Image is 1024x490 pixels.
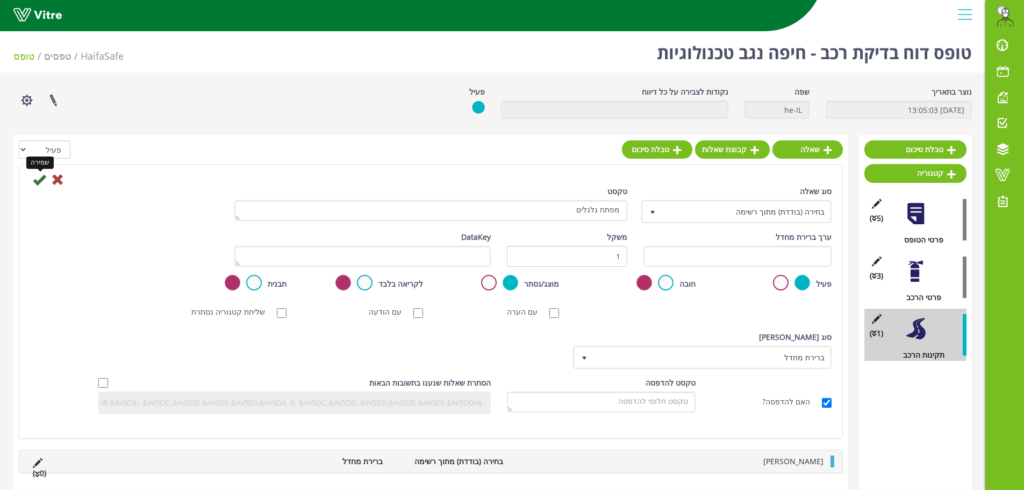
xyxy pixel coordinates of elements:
[679,278,696,290] label: חובה
[870,328,883,339] span: (1 )
[378,278,423,290] label: לקריאה בלבד
[607,186,627,197] label: טקסט
[800,186,832,197] label: סוג שאלה
[643,202,662,221] span: select
[268,278,287,290] label: תבנית
[549,308,559,318] input: עם הערה
[695,140,770,159] a: קבוצת שאלות
[762,396,821,408] label: האם להדפסה?
[794,86,810,98] label: שפה
[413,308,423,318] input: עם הודעה
[369,377,491,389] label: הסתרת שאלות שנענו בתשובות הבאות
[27,467,52,479] li: (0 )
[662,202,830,221] span: בחירה (בודדת) מתוך רשימה
[872,292,966,303] div: פרטי הרכב
[277,308,287,318] input: שליחת קטגוריה נסתרת
[575,347,594,367] span: select
[98,378,108,388] input: Hide question based on answer
[763,456,824,466] span: [PERSON_NAME]
[864,164,966,182] a: קטגוריה
[870,212,883,224] span: (5 )
[622,140,692,159] a: טבלת סיכום
[593,347,830,367] span: ברירת מחדל
[994,5,1016,27] img: da32df7d-b9e3-429d-8c5c-2e32c797c474.png
[524,278,559,290] label: מוצג/נסתר
[472,101,485,114] img: yes
[388,456,509,467] li: בחירה (בודדת) מתוך רשימה
[642,86,728,98] label: נקודות לצבירה על כל דיווח
[872,234,966,246] div: פרטי הטופס
[268,456,388,467] li: ברירת מחדל
[646,377,696,389] label: טקסט להדפסה
[870,270,883,282] span: (3 )
[369,306,412,318] label: עם הודעה
[26,157,54,169] div: שמירה
[776,231,832,243] label: ערך ברירת מחדל
[81,49,124,62] span: 151
[932,86,972,98] label: נוצר בתאריך
[657,27,972,73] h1: טופס דוח בדיקת רכב - חיפה נגב טכנולוגיות
[772,140,843,159] a: שאלה
[864,140,966,159] a: טבלת סיכום
[507,306,548,318] label: עם הערה
[872,349,966,361] div: תקינות הרכב
[759,331,832,343] label: סוג [PERSON_NAME]
[607,231,627,243] label: משקל
[822,398,832,408] input: האם להדפסה?
[816,278,832,290] label: פעיל
[191,306,276,318] label: שליחת קטגוריה נסתרת
[469,86,485,98] label: פעיל
[44,49,71,62] a: טפסים
[13,48,44,63] li: טופס
[461,231,491,243] label: DataKey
